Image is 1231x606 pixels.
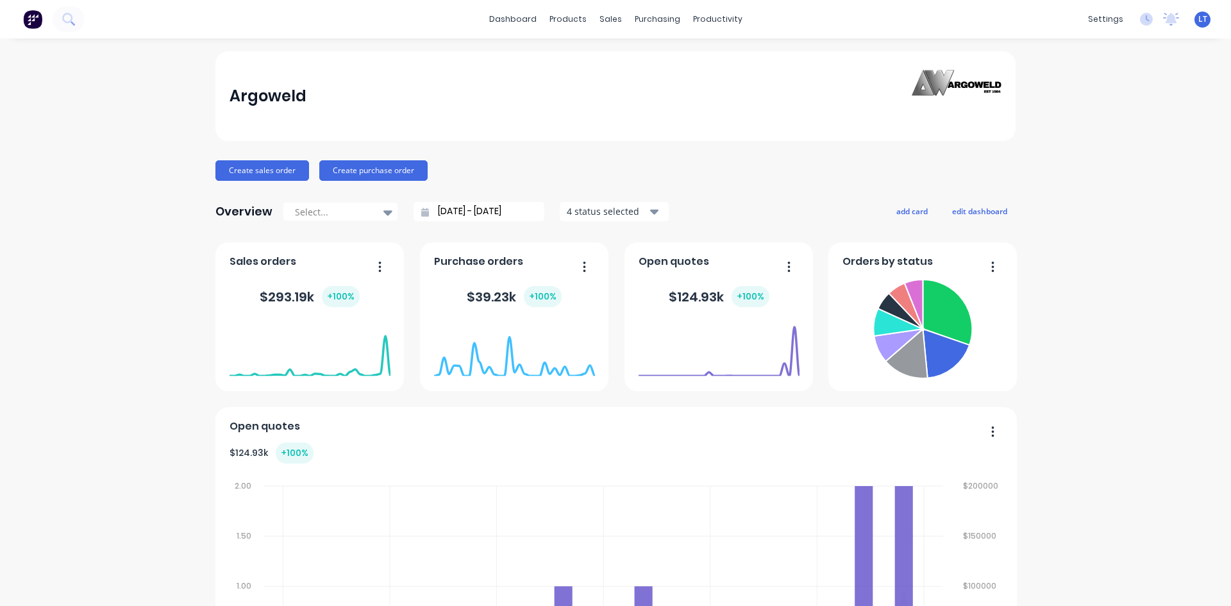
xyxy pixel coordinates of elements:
div: Argoweld [230,83,306,109]
div: settings [1082,10,1130,29]
div: productivity [687,10,749,29]
img: Argoweld [912,70,1001,123]
span: LT [1198,13,1207,25]
div: + 100 % [276,442,314,464]
div: 4 status selected [567,205,648,218]
tspan: $150000 [964,530,997,541]
div: + 100 % [732,286,769,307]
div: sales [593,10,628,29]
img: Factory [23,10,42,29]
div: products [543,10,593,29]
a: dashboard [483,10,543,29]
tspan: 1.50 [236,530,251,541]
div: + 100 % [322,286,360,307]
button: Create purchase order [319,160,428,181]
tspan: 1.00 [236,580,251,591]
div: + 100 % [524,286,562,307]
div: purchasing [628,10,687,29]
span: Open quotes [639,254,709,269]
span: Orders by status [842,254,933,269]
span: Sales orders [230,254,296,269]
tspan: 2.00 [234,480,251,491]
button: 4 status selected [560,202,669,221]
div: $ 39.23k [467,286,562,307]
div: Overview [215,199,272,224]
div: $ 293.19k [260,286,360,307]
tspan: $200000 [964,480,999,491]
button: edit dashboard [944,203,1016,219]
tspan: $100000 [964,580,997,591]
div: $ 124.93k [230,442,314,464]
button: Create sales order [215,160,309,181]
span: Purchase orders [434,254,523,269]
div: $ 124.93k [669,286,769,307]
button: add card [888,203,936,219]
